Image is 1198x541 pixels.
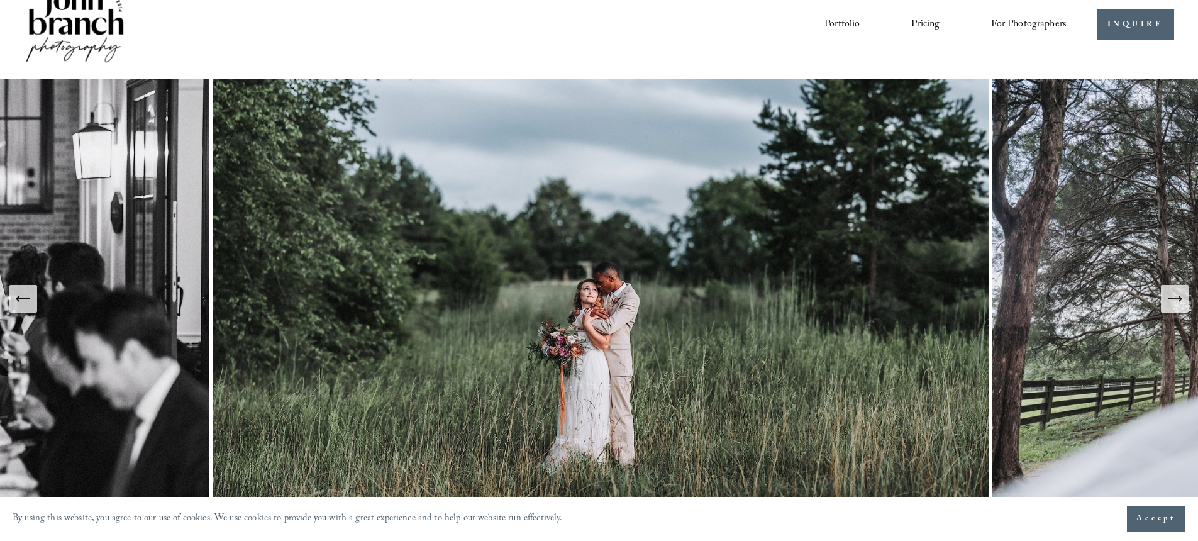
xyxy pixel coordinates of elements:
[1097,9,1174,40] a: INQUIRE
[991,14,1067,35] a: folder dropdown
[911,14,940,35] a: Pricing
[824,14,860,35] a: Portfolio
[1161,285,1189,313] button: Next Slide
[9,285,37,313] button: Previous Slide
[213,79,992,518] img: Anderson Point Park Wedding Photography
[991,15,1067,35] span: For Photographers
[1136,513,1176,525] span: Accept
[1127,506,1185,532] button: Accept
[13,510,563,528] p: By using this website, you agree to our use of cookies. We use cookies to provide you with a grea...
